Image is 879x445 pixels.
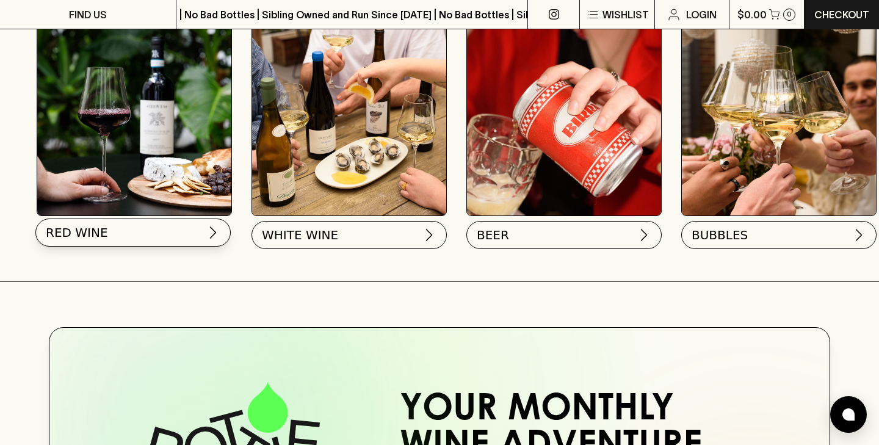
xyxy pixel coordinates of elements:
[422,228,436,242] img: chevron-right.svg
[682,21,876,215] img: 2022_Festive_Campaign_INSTA-16 1
[602,7,649,22] p: Wishlist
[251,221,447,249] button: WHITE WINE
[637,228,651,242] img: chevron-right.svg
[787,11,792,18] p: 0
[842,408,855,421] img: bubble-icon
[467,21,661,215] img: BIRRA_GOOD-TIMES_INSTA-2 1/optimise?auth=Mjk3MjY0ODMzMw__
[466,221,662,249] button: BEER
[852,228,866,242] img: chevron-right.svg
[35,219,231,247] button: RED WINE
[814,7,869,22] p: Checkout
[692,226,748,244] span: BUBBLES
[686,7,717,22] p: Login
[681,221,877,249] button: BUBBLES
[37,21,231,215] img: Red Wine Tasting
[252,21,446,215] img: optimise
[477,226,509,244] span: BEER
[262,226,338,244] span: WHITE WINE
[46,224,108,241] span: RED WINE
[737,7,767,22] p: $0.00
[206,225,220,240] img: chevron-right.svg
[69,7,107,22] p: FIND US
